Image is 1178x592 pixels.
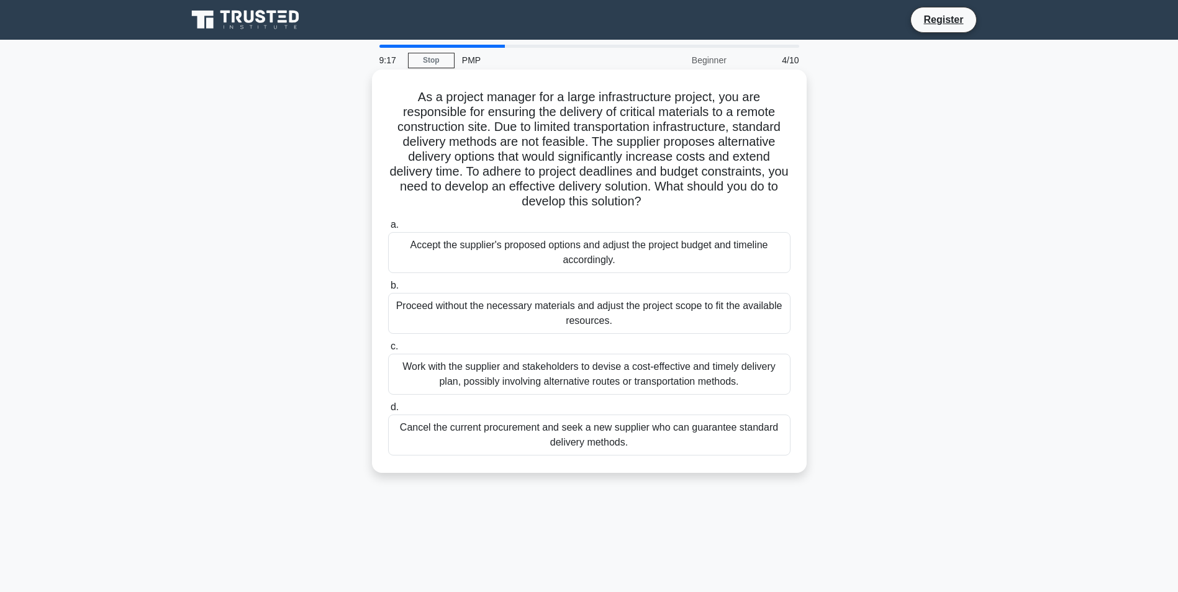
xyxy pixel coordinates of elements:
[387,89,792,210] h5: As a project manager for a large infrastructure project, you are responsible for ensuring the del...
[391,341,398,351] span: c.
[388,293,791,334] div: Proceed without the necessary materials and adjust the project scope to fit the available resources.
[734,48,807,73] div: 4/10
[391,280,399,290] span: b.
[391,219,399,230] span: a.
[388,232,791,273] div: Accept the supplier's proposed options and adjust the project budget and timeline accordingly.
[388,415,791,455] div: Cancel the current procurement and seek a new supplier who can guarantee standard delivery methods.
[372,48,408,73] div: 9:17
[408,53,455,68] a: Stop
[455,48,625,73] div: PMP
[625,48,734,73] div: Beginner
[916,12,971,27] a: Register
[391,401,399,412] span: d.
[388,354,791,395] div: Work with the supplier and stakeholders to devise a cost-effective and timely delivery plan, poss...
